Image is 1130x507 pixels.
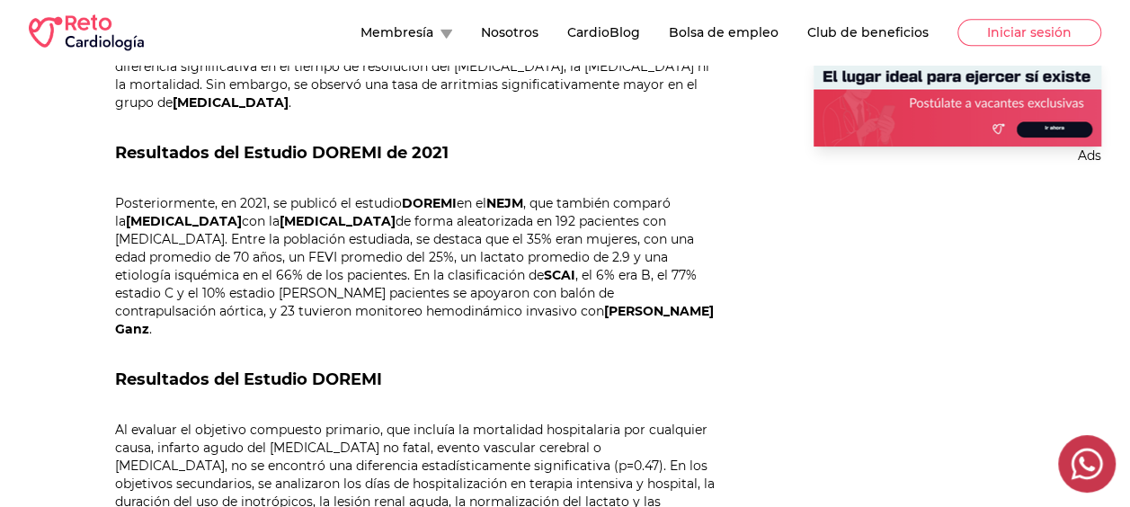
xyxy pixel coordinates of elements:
strong: NEJM [486,195,523,211]
button: Membresía [360,23,452,41]
h2: Resultados del Estudio DOREMI de 2021 [115,140,715,165]
p: Posteriormente, en 2021, se publicó el estudio en el , que también comparó la con la de forma ale... [115,194,715,338]
p: Ads [814,147,1101,165]
img: Ad - web | blog-post | side | reto cardiologia bolsa de empleo | 2025-08-28 | 1 [814,57,1101,147]
button: Iniciar sesión [957,19,1101,46]
img: RETO Cardio Logo [29,14,144,50]
strong: SCAI [544,267,575,283]
button: Club de beneficios [807,23,929,41]
button: Nosotros [481,23,538,41]
button: CardioBlog [567,23,640,41]
p: En el año 2019, se publicó el primer estudio en pacientes con [MEDICAL_DATA] que comparó la con l... [115,22,715,111]
strong: [MEDICAL_DATA] [173,94,289,111]
button: Bolsa de empleo [669,23,779,41]
h3: Resultados del Estudio DOREMI [115,367,715,392]
strong: [MEDICAL_DATA] [280,213,396,229]
strong: DOREMI [402,195,457,211]
strong: [PERSON_NAME] Ganz [115,303,714,337]
strong: [MEDICAL_DATA] [126,213,242,229]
